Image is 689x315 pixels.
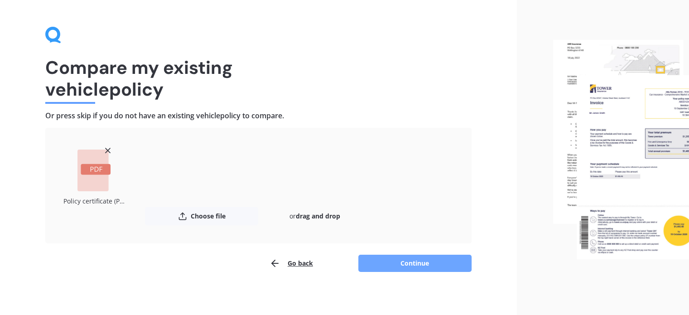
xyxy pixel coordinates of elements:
[358,255,472,272] button: Continue
[258,207,371,225] div: or
[145,207,258,225] button: Choose file
[45,111,472,121] h4: Or press skip if you do not have an existing vehicle policy to compare.
[45,57,472,100] h1: Compare my existing vehicle policy
[270,254,313,272] button: Go back
[553,40,689,260] img: files.webp
[296,212,340,220] b: drag and drop
[63,195,125,207] div: Policy certificate (P00006330938).pdf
